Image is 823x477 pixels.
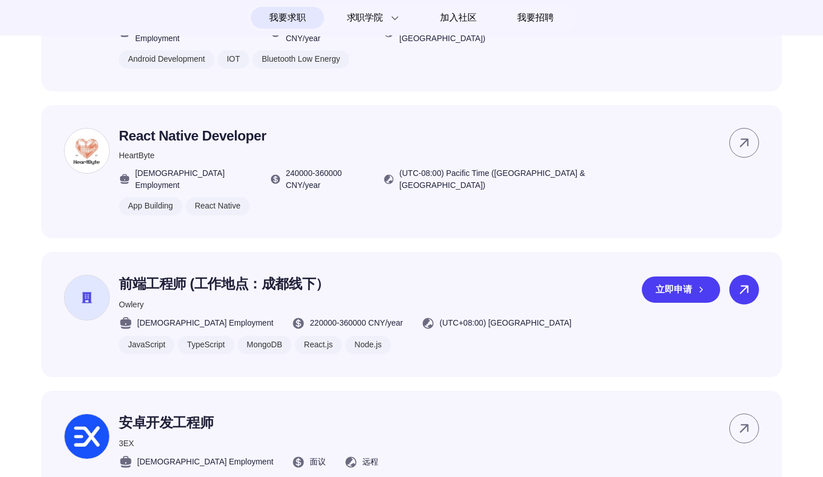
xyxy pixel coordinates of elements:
[238,336,291,354] div: MongoDB
[286,167,365,191] span: 240000 - 360000 CNY /year
[137,456,273,468] span: [DEMOGRAPHIC_DATA] Employment
[119,414,378,432] p: 安卓开发工程师
[119,197,182,215] div: App Building
[399,167,633,191] span: (UTC-08:00) Pacific Time ([GEOGRAPHIC_DATA] & [GEOGRAPHIC_DATA])
[186,197,250,215] div: React Native
[310,456,326,468] span: 面议
[135,167,251,191] span: [DEMOGRAPHIC_DATA] Employment
[137,317,273,329] span: [DEMOGRAPHIC_DATA] Employment
[440,317,572,329] span: (UTC+08:00) [GEOGRAPHIC_DATA]
[440,9,476,27] span: 加入社区
[253,50,349,69] div: Bluetooth Low Energy
[345,336,390,354] div: Node.js
[347,11,383,25] span: 求职学院
[119,439,134,448] span: 3EX
[295,336,342,354] div: React.js
[362,456,378,468] span: 远程
[517,11,553,25] span: 我要招聘
[119,336,174,354] div: JavaScript
[119,300,144,309] span: Owlery
[178,336,234,354] div: TypeScript
[119,275,572,293] p: 前端工程师 (工作地点：成都线下）
[642,276,720,303] div: 立即申请
[269,9,305,27] span: 我要求职
[218,50,249,69] div: IOT
[310,317,403,329] span: 220000 - 360000 CNY /year
[119,151,154,160] span: HeartByte
[642,276,729,303] a: 立即申请
[119,50,214,69] div: Android Development
[119,128,633,144] p: React Native Developer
